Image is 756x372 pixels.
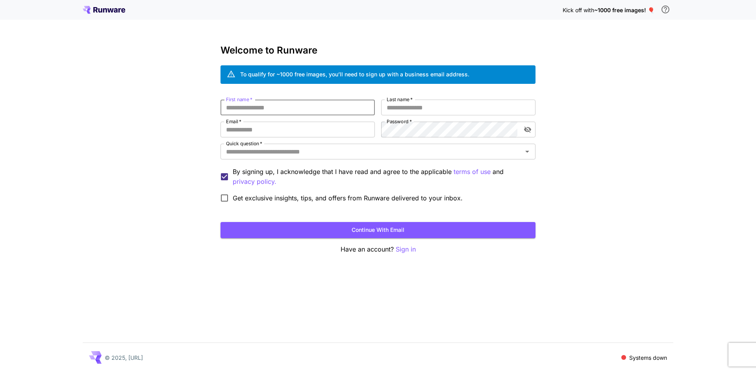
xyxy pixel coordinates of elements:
[396,244,416,254] button: Sign in
[105,353,143,362] p: © 2025, [URL]
[629,353,667,362] p: Systems down
[220,244,535,254] p: Have an account?
[454,167,491,177] p: terms of use
[226,118,241,125] label: Email
[233,167,529,187] p: By signing up, I acknowledge that I have read and agree to the applicable and
[522,146,533,157] button: Open
[226,140,262,147] label: Quick question
[658,2,673,17] button: In order to qualify for free credit, you need to sign up with a business email address and click ...
[240,70,469,78] div: To qualify for ~1000 free images, you’ll need to sign up with a business email address.
[233,177,276,187] p: privacy policy.
[220,222,535,238] button: Continue with email
[594,7,654,13] span: ~1000 free images! 🎈
[233,177,276,187] button: By signing up, I acknowledge that I have read and agree to the applicable terms of use and
[233,193,463,203] span: Get exclusive insights, tips, and offers from Runware delivered to your inbox.
[563,7,594,13] span: Kick off with
[521,122,535,137] button: toggle password visibility
[454,167,491,177] button: By signing up, I acknowledge that I have read and agree to the applicable and privacy policy.
[387,118,412,125] label: Password
[220,45,535,56] h3: Welcome to Runware
[226,96,252,103] label: First name
[387,96,413,103] label: Last name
